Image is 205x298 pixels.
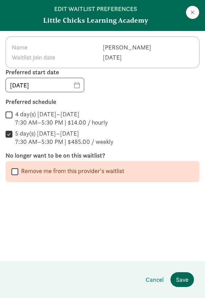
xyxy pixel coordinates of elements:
[102,42,152,52] td: [PERSON_NAME]
[11,42,102,52] th: Name
[6,68,199,76] label: Preferred start date
[18,167,124,175] label: Remove me from this provider's waitlist
[170,272,194,287] button: Save
[15,138,114,146] div: 7:30 AM–5:30 PM | $485.00 / weekly
[146,275,164,284] span: Cancel
[6,151,199,160] label: No longer want to be on this waitlist?
[140,272,169,287] button: Cancel
[11,52,102,62] th: Waitlist join date
[15,118,108,127] div: 7:30 AM–5:30 PM | $14.00 / hourly
[102,52,152,62] td: [DATE]
[11,6,180,12] h6: edit waitlist preferences
[15,129,114,138] div: 5 day(s) [DATE]–[DATE]
[6,98,199,106] label: Preferred schedule
[11,15,180,25] strong: Little Chicks Learning Academy
[15,110,108,118] div: 4 day(s) [DATE]–[DATE]
[176,275,188,284] span: Save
